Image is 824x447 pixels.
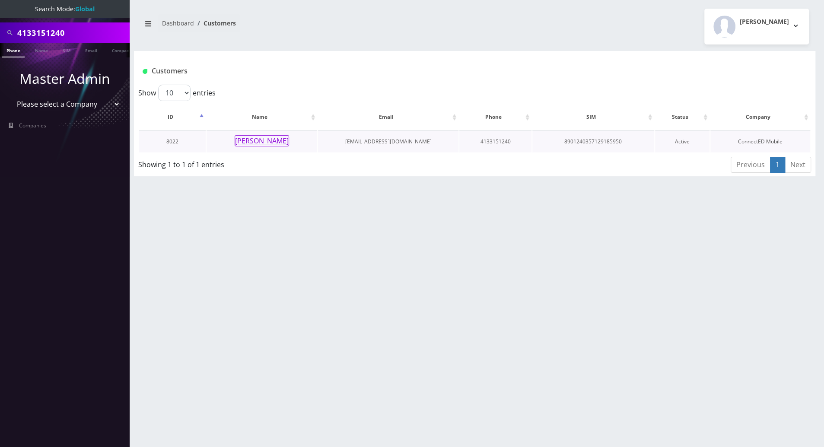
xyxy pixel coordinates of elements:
label: Show entries [138,85,216,101]
li: Customers [194,19,236,28]
td: [EMAIL_ADDRESS][DOMAIN_NAME] [318,130,458,152]
th: Phone: activate to sort column ascending [459,105,531,130]
th: Status: activate to sort column ascending [655,105,710,130]
a: Phone [2,43,25,57]
th: Email: activate to sort column ascending [318,105,458,130]
select: Showentries [158,85,191,101]
strong: Global [75,5,95,13]
th: ID: activate to sort column descending [139,105,206,130]
button: [PERSON_NAME] [704,9,809,44]
h2: [PERSON_NAME] [740,18,789,25]
button: [PERSON_NAME] [235,135,289,146]
a: 1 [770,157,785,173]
nav: breadcrumb [140,14,468,39]
a: Next [785,157,811,173]
td: ConnectED Mobile [710,130,810,152]
a: Dashboard [162,19,194,27]
input: Search All Companies [17,25,127,41]
th: Company: activate to sort column ascending [710,105,810,130]
td: 8901240357129185950 [532,130,654,152]
th: SIM: activate to sort column ascending [532,105,654,130]
a: Email [81,43,102,57]
th: Name: activate to sort column ascending [207,105,317,130]
td: 8022 [139,130,206,152]
span: Search Mode: [35,5,95,13]
td: 4133151240 [459,130,531,152]
h1: Customers [143,67,694,75]
div: Showing 1 to 1 of 1 entries [138,156,412,170]
td: Active [655,130,710,152]
span: Companies [19,122,46,129]
a: SIM [58,43,75,57]
a: Name [31,43,52,57]
a: Company [108,43,137,57]
a: Previous [731,157,770,173]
